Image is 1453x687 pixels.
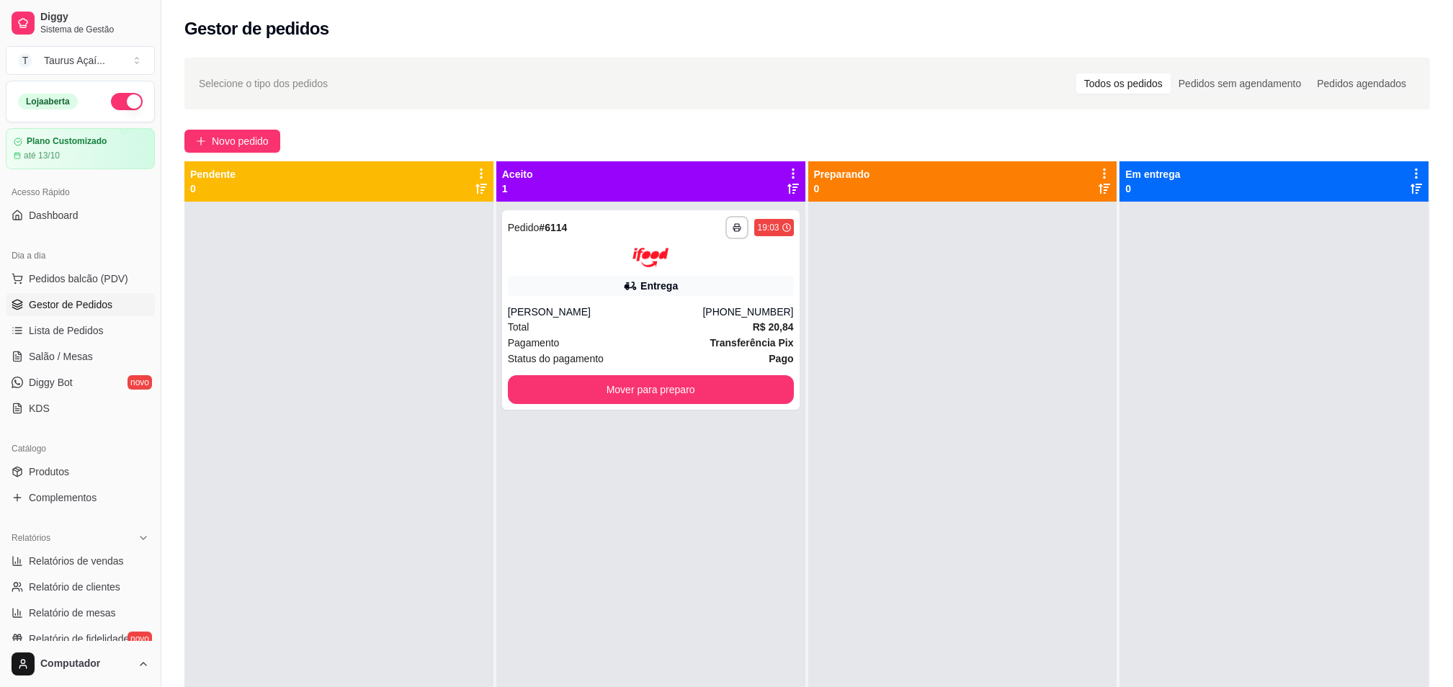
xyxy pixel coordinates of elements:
[6,244,155,267] div: Dia a dia
[12,532,50,544] span: Relatórios
[40,657,132,670] span: Computador
[6,181,155,204] div: Acesso Rápido
[502,167,533,181] p: Aceito
[29,349,93,364] span: Salão / Mesas
[6,549,155,572] a: Relatórios de vendas
[6,460,155,483] a: Produtos
[184,130,280,153] button: Novo pedido
[29,632,129,646] span: Relatório de fidelidade
[6,6,155,40] a: DiggySistema de Gestão
[508,222,540,233] span: Pedido
[710,337,794,349] strong: Transferência Pix
[18,94,78,109] div: Loja aberta
[6,397,155,420] a: KDS
[196,136,206,146] span: plus
[6,575,155,598] a: Relatório de clientes
[6,486,155,509] a: Complementos
[29,580,120,594] span: Relatório de clientes
[111,93,143,110] button: Alterar Status
[44,53,105,68] div: Taurus Açaí ...
[6,128,155,169] a: Plano Customizadoaté 13/10
[24,150,60,161] article: até 13/10
[29,208,79,223] span: Dashboard
[190,181,236,196] p: 0
[539,222,567,233] strong: # 6114
[6,345,155,368] a: Salão / Mesas
[29,464,69,479] span: Produtos
[1125,181,1180,196] p: 0
[212,133,269,149] span: Novo pedido
[199,76,328,91] span: Selecione o tipo dos pedidos
[29,375,73,390] span: Diggy Bot
[6,46,155,75] button: Select a team
[508,335,560,351] span: Pagamento
[508,305,703,319] div: [PERSON_NAME]
[29,271,128,286] span: Pedidos balcão (PDV)
[6,293,155,316] a: Gestor de Pedidos
[6,437,155,460] div: Catálogo
[502,181,533,196] p: 1
[29,606,116,620] span: Relatório de mesas
[6,267,155,290] button: Pedidos balcão (PDV)
[29,323,104,338] span: Lista de Pedidos
[1309,73,1414,94] div: Pedidos agendados
[29,490,97,505] span: Complementos
[1171,73,1309,94] div: Pedidos sem agendamento
[184,17,329,40] h2: Gestor de pedidos
[508,351,604,367] span: Status do pagamento
[757,222,779,233] div: 19:03
[6,204,155,227] a: Dashboard
[753,321,794,333] strong: R$ 20,84
[6,319,155,342] a: Lista de Pedidos
[508,319,529,335] span: Total
[190,167,236,181] p: Pendente
[814,167,870,181] p: Preparando
[640,279,678,293] div: Entrega
[18,53,32,68] span: T
[40,24,149,35] span: Sistema de Gestão
[27,136,107,147] article: Plano Customizado
[6,647,155,681] button: Computador
[29,297,112,312] span: Gestor de Pedidos
[1125,167,1180,181] p: Em entrega
[1076,73,1171,94] div: Todos os pedidos
[6,601,155,624] a: Relatório de mesas
[814,181,870,196] p: 0
[508,375,794,404] button: Mover para preparo
[6,371,155,394] a: Diggy Botnovo
[29,554,124,568] span: Relatórios de vendas
[702,305,793,319] div: [PHONE_NUMBER]
[29,401,50,416] span: KDS
[6,627,155,650] a: Relatório de fidelidadenovo
[40,11,149,24] span: Diggy
[632,248,669,267] img: ifood
[769,353,793,364] strong: Pago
